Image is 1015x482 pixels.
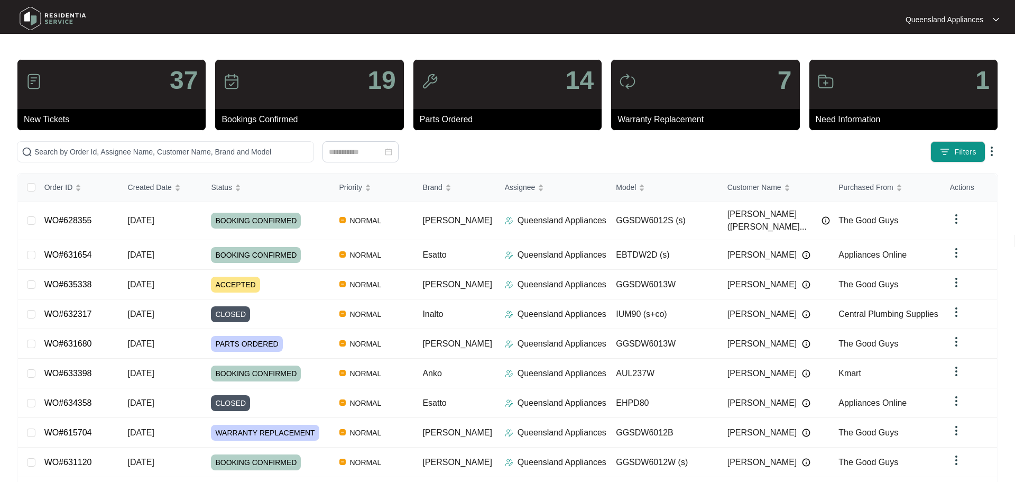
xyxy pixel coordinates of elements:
span: Filters [954,147,976,158]
a: WO#634358 [44,398,92,407]
td: GGSDW6012W (s) [607,448,719,477]
span: [DATE] [128,458,154,467]
th: Created Date [119,174,203,202]
img: dropdown arrow [950,306,963,319]
span: NORMAL [346,338,386,350]
span: Status [211,181,232,193]
p: Queensland Appliances [518,367,606,380]
span: Assignee [505,181,536,193]
img: dropdown arrow [985,145,998,158]
span: The Good Guys [838,280,898,289]
span: [PERSON_NAME] [422,458,492,467]
img: Assigner Icon [505,280,513,289]
img: Assigner Icon [505,216,513,225]
span: Brand [422,181,442,193]
th: Brand [414,174,496,202]
span: [PERSON_NAME] [727,456,797,469]
img: dropdown arrow [950,424,963,437]
th: Order ID [36,174,119,202]
input: Search by Order Id, Assignee Name, Customer Name, Brand and Model [34,146,309,158]
span: The Good Guys [838,458,898,467]
th: Actions [942,174,997,202]
td: GGSDW6013W [607,270,719,299]
img: Info icon [802,251,810,259]
span: NORMAL [346,367,386,380]
span: NORMAL [346,456,386,469]
span: [PERSON_NAME] [727,367,797,380]
span: NORMAL [346,278,386,291]
span: [PERSON_NAME] [727,308,797,321]
span: PARTS ORDERED [211,336,282,352]
td: IUM90 (s+co) [607,299,719,329]
span: Order ID [44,181,73,193]
img: icon [619,73,636,90]
p: New Tickets [24,113,206,126]
img: Info icon [802,429,810,437]
p: Bookings Confirmed [222,113,403,126]
img: dropdown arrow [950,213,963,225]
a: WO#615704 [44,428,92,437]
p: Queensland Appliances [518,426,606,439]
p: Warranty Replacement [617,113,799,126]
img: dropdown arrow [950,335,963,348]
span: NORMAL [346,249,386,261]
img: dropdown arrow [950,247,963,259]
span: Central Plumbing Supplies [838,310,938,319]
p: Queensland Appliances [518,249,606,261]
td: EHPD80 [607,388,719,418]
a: WO#635338 [44,280,92,289]
p: Parts Ordered [420,113,602,126]
p: Queensland Appliances [518,214,606,227]
p: 1 [975,68,990,93]
span: [DATE] [128,398,154,407]
img: Assigner Icon [505,399,513,407]
img: Assigner Icon [505,251,513,259]
td: GGSDW6012B [607,418,719,448]
span: [DATE] [128,310,154,319]
p: Queensland Appliances [518,338,606,350]
th: Priority [331,174,414,202]
img: Assigner Icon [505,310,513,319]
span: WARRANTY REPLACEMENT [211,425,319,441]
img: Vercel Logo [339,311,346,317]
span: ACCEPTED [211,277,260,293]
span: [PERSON_NAME] [727,426,797,439]
span: Esatto [422,398,446,407]
img: residentia service logo [16,3,90,34]
span: NORMAL [346,308,386,321]
span: The Good Guys [838,428,898,437]
img: Vercel Logo [339,459,346,465]
img: dropdown arrow [950,365,963,378]
span: NORMAL [346,214,386,227]
img: Info icon [802,458,810,467]
img: dropdown arrow [950,454,963,467]
span: [DATE] [128,339,154,348]
td: AUL237W [607,359,719,388]
span: NORMAL [346,426,386,439]
p: 37 [170,68,198,93]
span: Anko [422,369,441,378]
span: Model [616,181,636,193]
img: Info icon [802,280,810,289]
img: Vercel Logo [339,340,346,347]
img: Vercel Logo [339,217,346,223]
img: Vercel Logo [339,251,346,258]
img: dropdown arrow [950,276,963,289]
a: WO#633398 [44,369,92,378]
img: filter icon [939,147,950,157]
img: Vercel Logo [339,370,346,376]
span: [PERSON_NAME] ([PERSON_NAME]... [727,208,817,233]
img: Info icon [802,310,810,319]
button: filter iconFilters [930,141,985,162]
a: WO#631654 [44,250,92,259]
span: The Good Guys [838,339,898,348]
p: 14 [566,68,594,93]
a: WO#631120 [44,458,92,467]
span: [DATE] [128,369,154,378]
span: NORMAL [346,397,386,410]
span: BOOKING CONFIRMED [211,454,301,470]
span: [DATE] [128,280,154,289]
span: BOOKING CONFIRMED [211,213,301,229]
td: GGSDW6013W [607,329,719,359]
img: icon [817,73,834,90]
